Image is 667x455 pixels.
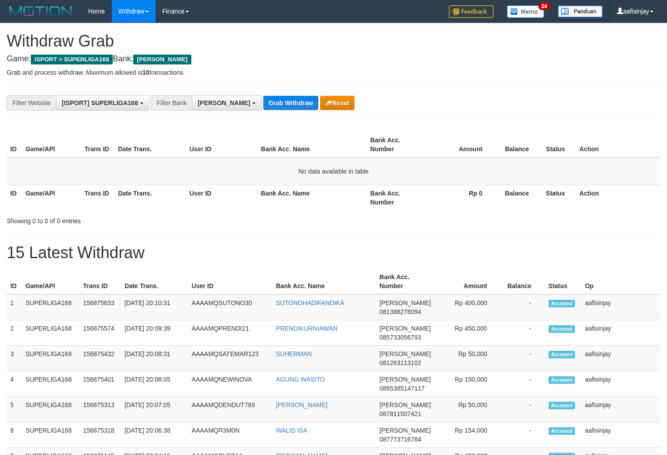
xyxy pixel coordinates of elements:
td: AAAAMQNEWINOVA [188,371,273,397]
td: - [501,371,545,397]
td: aafisinjay [581,294,660,320]
span: [PERSON_NAME] [380,376,431,383]
th: Bank Acc. Name [272,269,376,294]
button: Grab Withdraw [263,96,318,110]
td: No data available in table [7,157,660,185]
strong: 10 [142,69,149,76]
span: [PERSON_NAME] [380,401,431,408]
th: Action [576,132,660,157]
th: Balance [501,269,545,294]
span: [ISPORT] SUPERLIGA168 [62,99,138,106]
td: aafisinjay [581,371,660,397]
span: [PERSON_NAME] [133,55,191,64]
th: Bank Acc. Name [258,132,367,157]
th: Date Trans. [114,132,186,157]
span: Accepted [549,427,575,435]
th: Rp 0 [426,185,496,210]
div: Filter Website [7,95,56,111]
span: [PERSON_NAME] [380,325,431,332]
h1: 15 Latest Withdraw [7,244,660,262]
td: 156875318 [80,422,121,448]
span: [PERSON_NAME] [380,350,431,357]
a: [PERSON_NAME] [276,401,327,408]
img: Feedback.jpg [449,5,494,18]
span: Copy 081388278094 to clipboard [380,308,421,315]
button: Reset [320,96,355,110]
span: [PERSON_NAME] [380,427,431,434]
td: AAAAMQPRENDI21 [188,320,273,346]
th: ID [7,132,22,157]
td: SUPERLIGA168 [22,294,80,320]
td: 5 [7,397,22,422]
td: aafisinjay [581,397,660,422]
th: User ID [186,185,258,210]
td: aafisinjay [581,346,660,371]
td: SUPERLIGA168 [22,320,80,346]
td: - [501,320,545,346]
th: User ID [186,132,258,157]
td: SUPERLIGA168 [22,422,80,448]
span: Copy 087773716784 to clipboard [380,436,421,443]
th: Status [542,185,576,210]
td: [DATE] 20:06:38 [121,422,188,448]
td: Rp 154,000 [435,422,501,448]
div: Showing 0 to 0 of 0 entries [7,213,271,225]
th: Amount [426,132,496,157]
td: 156875633 [80,294,121,320]
td: [DATE] 20:07:05 [121,397,188,422]
td: 156875574 [80,320,121,346]
td: 2 [7,320,22,346]
th: Date Trans. [114,185,186,210]
th: Trans ID [81,132,114,157]
span: Accepted [549,325,575,333]
span: Accepted [549,376,575,384]
span: 34 [538,2,550,10]
td: 1 [7,294,22,320]
td: Rp 150,000 [435,371,501,397]
td: - [501,346,545,371]
span: Accepted [549,351,575,358]
img: panduan.png [558,5,603,17]
a: PRENDIKURNIAWAN [276,325,337,332]
th: Balance [496,132,542,157]
td: aafisinjay [581,422,660,448]
th: Date Trans. [121,269,188,294]
p: Grab and process withdraw. Maximum allowed is transactions. [7,68,660,77]
th: Game/API [22,185,81,210]
span: Copy 081263113102 to clipboard [380,359,421,366]
td: [DATE] 20:10:31 [121,294,188,320]
th: Trans ID [80,269,121,294]
th: ID [7,269,22,294]
td: Rp 450,000 [435,320,501,346]
td: 156875432 [80,346,121,371]
div: Filter Bank [151,95,192,111]
th: Trans ID [81,185,114,210]
span: [PERSON_NAME] [380,299,431,306]
th: User ID [188,269,273,294]
img: MOTION_logo.png [7,4,75,18]
td: SUPERLIGA168 [22,397,80,422]
th: Bank Acc. Number [367,132,426,157]
td: AAAAMQDENDUT789 [188,397,273,422]
td: - [501,397,545,422]
td: [DATE] 20:09:39 [121,320,188,346]
td: Rp 50,000 [435,397,501,422]
span: Accepted [549,300,575,307]
th: Status [542,132,576,157]
th: Bank Acc. Name [258,185,367,210]
a: WALID ISA [276,427,307,434]
button: [PERSON_NAME] [192,95,261,111]
td: 156875401 [80,371,121,397]
th: ID [7,185,22,210]
td: AAAAMQSUTONO30 [188,294,273,320]
th: Amount [435,269,501,294]
th: Game/API [22,132,81,157]
td: SUPERLIGA168 [22,371,80,397]
td: [DATE] 20:08:31 [121,346,188,371]
th: Op [581,269,660,294]
h4: Game: Bank: [7,55,660,64]
a: SUHERMAN [276,350,312,357]
th: Balance [496,185,542,210]
td: aafisinjay [581,320,660,346]
td: 3 [7,346,22,371]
